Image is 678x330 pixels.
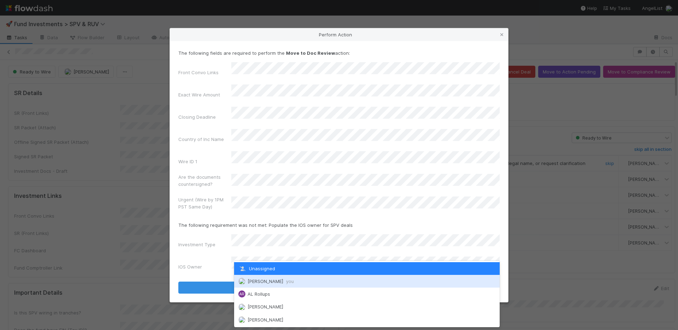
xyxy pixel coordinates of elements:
[178,196,231,210] label: Urgent (Wire by 1PM PST Same Day)
[178,91,220,98] label: Exact Wire Amount
[178,158,197,165] label: Wire ID 1
[178,282,500,294] button: Move to Doc Review
[178,173,231,188] label: Are the documents countersigned?
[178,113,216,120] label: Closing Deadline
[170,28,508,41] div: Perform Action
[178,263,202,270] label: IOS Owner
[239,292,244,296] span: AR
[178,49,500,57] p: The following fields are required to perform the action:
[286,278,294,284] span: you
[178,222,500,229] p: The following requirement was not met: Populate the IOS owner for SPV deals
[238,316,245,323] img: avatar_1d14498f-6309-4f08-8780-588779e5ce37.png
[248,317,283,323] span: [PERSON_NAME]
[178,69,219,76] label: Front Convo Links
[238,266,275,271] span: Unassigned
[248,278,294,284] span: [PERSON_NAME]
[248,291,270,297] span: AL Rollups
[178,136,224,143] label: Country of Inc Name
[178,241,215,248] label: Investment Type
[286,50,335,56] strong: Move to Doc Review
[248,304,283,310] span: [PERSON_NAME]
[238,304,245,311] img: avatar_55a2f090-1307-4765-93b4-f04da16234ba.png
[238,278,245,285] img: avatar_ddac2f35-6c49-494a-9355-db49d32eca49.png
[238,290,245,297] div: AL Rollups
